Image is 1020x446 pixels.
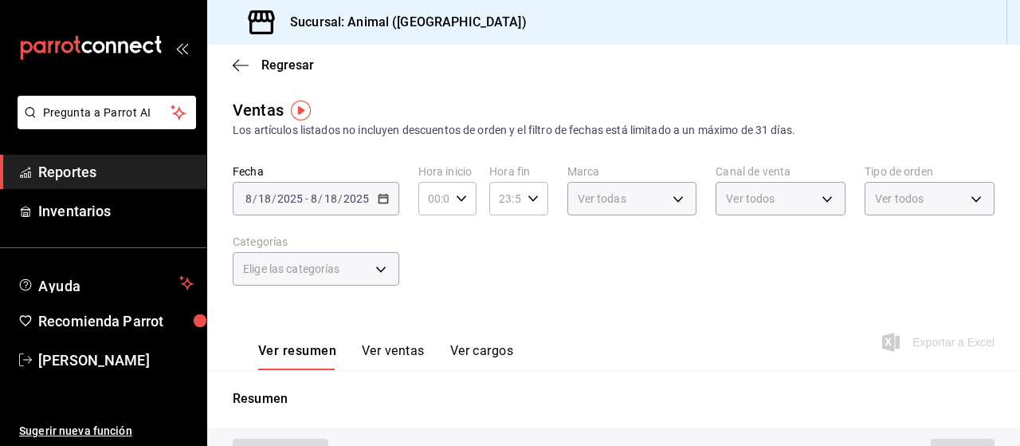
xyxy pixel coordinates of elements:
label: Tipo de orden [865,166,994,177]
p: Resumen [233,389,994,409]
span: Inventarios [38,200,194,222]
img: Tooltip marker [291,101,311,120]
h3: Sucursal: Animal ([GEOGRAPHIC_DATA]) [277,13,527,32]
input: ---- [277,192,304,205]
input: -- [324,192,338,205]
input: -- [310,192,318,205]
button: Ver cargos [450,343,514,370]
span: Ver todos [726,191,775,207]
div: Los artículos listados no incluyen descuentos de orden y el filtro de fechas está limitado a un m... [233,122,994,139]
button: open_drawer_menu [175,41,188,54]
span: / [253,192,257,205]
span: - [305,192,308,205]
div: Ventas [233,98,284,122]
label: Hora fin [489,166,547,177]
label: Hora inicio [418,166,477,177]
span: Ver todas [578,191,626,207]
span: / [272,192,277,205]
span: Recomienda Parrot [38,310,194,332]
span: Ayuda [38,274,173,293]
input: -- [245,192,253,205]
label: Categorías [233,236,399,247]
span: Ver todos [875,191,924,207]
input: -- [257,192,272,205]
button: Ver ventas [362,343,425,370]
span: Reportes [38,161,194,183]
label: Canal de venta [716,166,845,177]
span: Regresar [261,57,314,73]
button: Pregunta a Parrot AI [18,96,196,129]
span: Elige las categorías [243,261,340,277]
span: / [338,192,343,205]
label: Fecha [233,166,399,177]
input: ---- [343,192,370,205]
button: Regresar [233,57,314,73]
div: navigation tabs [258,343,513,370]
span: Pregunta a Parrot AI [43,105,171,121]
a: Pregunta a Parrot AI [11,116,196,132]
span: Sugerir nueva función [19,423,194,440]
span: / [318,192,323,205]
label: Marca [567,166,697,177]
span: [PERSON_NAME] [38,349,194,371]
button: Ver resumen [258,343,336,370]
